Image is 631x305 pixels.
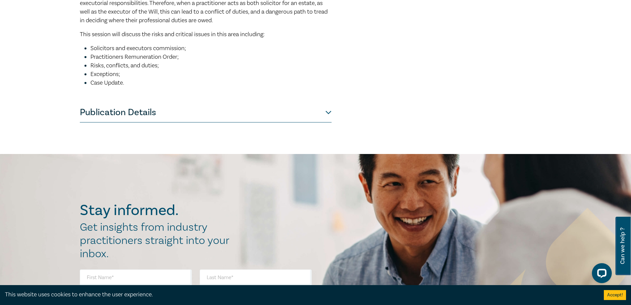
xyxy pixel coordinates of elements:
span: Exceptions; [90,70,120,78]
span: Can we help ? [619,221,626,271]
span: Risks, conflicts, and duties; [90,62,159,69]
button: Publication Details [80,103,332,122]
span: Solicitors and executors commission; [90,44,186,52]
h2: Get insights from industry practitioners straight into your inbox. [80,221,236,261]
iframe: LiveChat chat widget [587,261,614,288]
button: Accept cookies [604,290,626,300]
input: First Name* [80,269,192,285]
span: Practitioners Remuneration Order; [90,53,179,61]
input: Last Name* [200,269,312,285]
span: Case Update. [90,79,124,87]
h2: Stay informed. [80,202,236,219]
span: This session will discuss the risks and critical issues in this area including: [80,31,265,38]
div: This website uses cookies to enhance the user experience. [5,290,594,299]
